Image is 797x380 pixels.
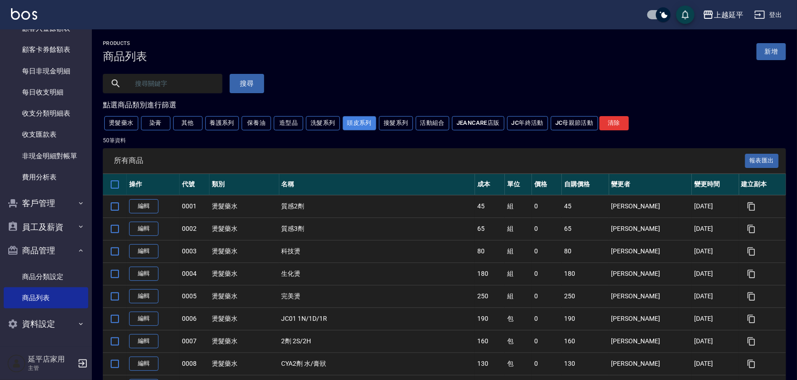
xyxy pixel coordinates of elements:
h3: 商品列表 [103,50,147,63]
button: 登出 [751,6,786,23]
a: 每日收支明細 [4,82,88,103]
td: [DATE] [692,263,739,285]
td: 0 [532,330,562,352]
th: 操作 [127,174,180,196]
td: 0 [532,218,562,240]
a: 顧客卡券餘額表 [4,39,88,60]
td: 0 [532,285,562,307]
td: 130 [562,352,609,375]
td: 質感2劑 [279,195,475,218]
a: 編輯 [129,312,158,326]
button: 資料設定 [4,312,88,336]
td: [DATE] [692,240,739,263]
td: 2劑 2S/2H [279,330,475,352]
td: [DATE] [692,330,739,352]
td: [DATE] [692,218,739,240]
td: [DATE] [692,195,739,218]
td: [DATE] [692,285,739,307]
button: 搜尋 [230,74,264,93]
td: 250 [562,285,609,307]
a: 編輯 [129,357,158,371]
button: 頭皮系列 [343,116,377,130]
h2: Products [103,40,147,46]
td: 包 [505,307,532,330]
button: 保養油 [242,116,271,130]
td: 包 [505,352,532,375]
td: 完美燙 [279,285,475,307]
td: 0 [532,240,562,263]
td: 組 [505,240,532,263]
input: 搜尋關鍵字 [129,71,215,96]
button: 清除 [599,116,629,130]
a: 編輯 [129,244,158,258]
td: 組 [505,285,532,307]
th: 變更者 [609,174,692,196]
a: 收支分類明細表 [4,103,88,124]
td: 45 [562,195,609,218]
td: 燙髮藥水 [209,307,279,330]
button: JC母親節活動 [551,116,598,130]
button: 養護系列 [205,116,239,130]
th: 價格 [532,174,562,196]
a: 編輯 [129,334,158,348]
td: 組 [505,218,532,240]
button: 報表匯出 [745,154,779,168]
td: 130 [475,352,505,375]
th: 代號 [180,174,209,196]
td: 0003 [180,240,209,263]
span: 所有商品 [114,156,745,165]
a: 編輯 [129,199,158,213]
a: 編輯 [129,289,158,303]
td: 燙髮藥水 [209,218,279,240]
td: 190 [562,307,609,330]
td: [PERSON_NAME] [609,263,692,285]
td: 0007 [180,330,209,352]
td: 0001 [180,195,209,218]
button: JeanCare店販 [452,116,504,130]
td: [PERSON_NAME] [609,330,692,352]
td: JC01 1N/1D/1R [279,307,475,330]
td: [PERSON_NAME] [609,240,692,263]
a: 商品分類設定 [4,266,88,287]
td: [PERSON_NAME] [609,352,692,375]
button: 活動組合 [416,116,450,130]
button: 其他 [173,116,203,130]
td: [DATE] [692,307,739,330]
th: 類別 [209,174,279,196]
td: [DATE] [692,352,739,375]
img: Logo [11,8,37,20]
td: 燙髮藥水 [209,263,279,285]
th: 名稱 [279,174,475,196]
td: 燙髮藥水 [209,330,279,352]
div: 點選商品類別進行篩選 [103,101,786,110]
td: 65 [562,218,609,240]
button: save [676,6,695,24]
td: [PERSON_NAME] [609,307,692,330]
td: 190 [475,307,505,330]
button: 造型品 [274,116,303,130]
th: 單位 [505,174,532,196]
td: 燙髮藥水 [209,352,279,375]
td: [PERSON_NAME] [609,218,692,240]
td: 燙髮藥水 [209,195,279,218]
a: 編輯 [129,267,158,281]
button: 客戶管理 [4,191,88,215]
td: 0002 [180,218,209,240]
td: 燙髮藥水 [209,285,279,307]
td: 燙髮藥水 [209,240,279,263]
td: [PERSON_NAME] [609,285,692,307]
td: 0 [532,195,562,218]
td: 0006 [180,307,209,330]
a: 非現金明細對帳單 [4,145,88,167]
td: 0008 [180,352,209,375]
p: 50 筆資料 [103,136,786,145]
td: 0 [532,263,562,285]
button: JC年終活動 [507,116,548,130]
td: [PERSON_NAME] [609,195,692,218]
button: 接髮系列 [379,116,413,130]
button: 洗髮系列 [306,116,340,130]
a: 費用分析表 [4,167,88,188]
th: 建立副本 [739,174,786,196]
img: Person [7,354,26,373]
p: 主管 [28,364,75,372]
